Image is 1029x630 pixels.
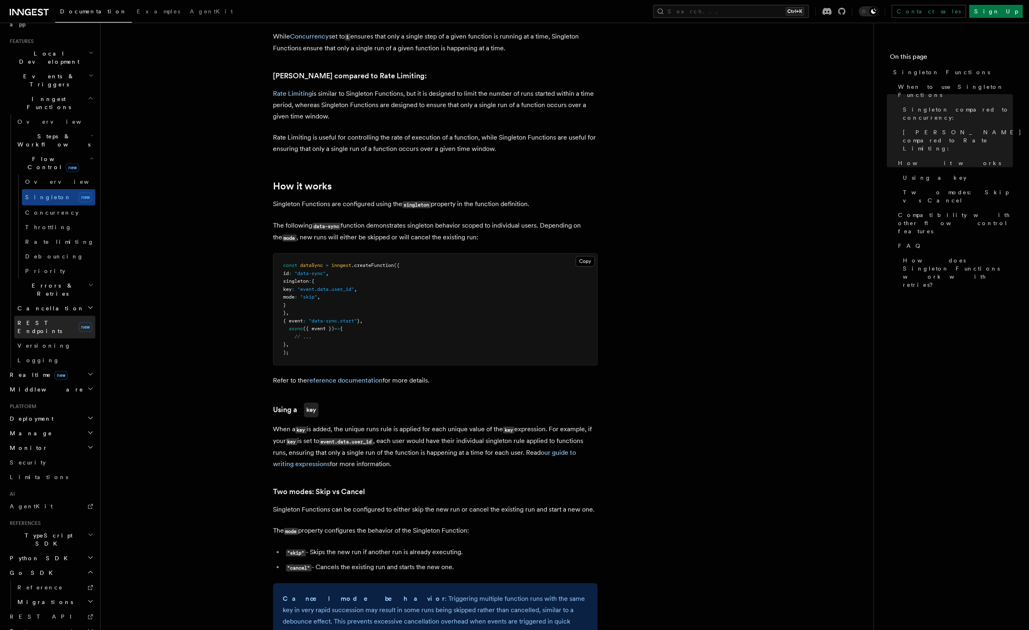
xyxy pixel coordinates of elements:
[190,8,233,15] span: AgentKit
[25,224,72,230] span: Throttling
[286,438,297,445] code: key
[6,403,37,410] span: Platform
[576,256,595,267] button: Copy
[132,2,185,22] a: Examples
[895,156,1013,170] a: How it works
[10,474,68,480] span: Limitations
[273,181,332,192] a: How it works
[898,242,924,250] span: FAQ
[859,6,878,16] button: Toggle dark mode
[6,92,95,114] button: Inngest Functions
[17,118,101,125] span: Overview
[79,192,92,202] span: new
[6,520,41,527] span: References
[6,69,95,92] button: Events & Triggers
[297,286,354,292] span: "event.data.user_id"
[6,368,95,382] button: Realtimenew
[14,132,90,148] span: Steps & Workflows
[25,268,65,274] span: Priority
[137,8,180,15] span: Examples
[14,353,95,368] a: Logging
[6,415,54,423] span: Deployment
[892,5,966,18] a: Contact sales
[17,584,63,591] span: Reference
[6,385,84,393] span: Middleware
[273,220,597,243] p: The following function demonstrates singleton behavior scoped to individual users. Depending on t...
[898,159,1001,167] span: How it works
[319,438,373,445] code: event.data.user_id
[309,318,357,324] span: "data-sync.start"
[17,357,60,363] span: Logging
[6,411,95,426] button: Deployment
[893,68,990,76] span: Singleton Functions
[969,5,1023,18] a: Sign Up
[311,278,314,284] span: {
[283,278,309,284] span: singleton
[22,174,95,189] a: Overview
[14,338,95,353] a: Versioning
[25,178,109,185] span: Overview
[357,318,360,324] span: }
[282,234,296,241] code: mode
[394,262,400,268] span: ({
[503,426,514,433] code: key
[10,459,46,466] span: Security
[273,402,318,417] a: Using akey
[283,294,294,300] span: mode
[360,318,363,324] span: ,
[6,426,95,441] button: Manage
[10,503,53,510] span: AgentKit
[273,198,597,210] p: Singleton Functions are configured using the property in the function definition.
[6,470,95,484] a: Limitations
[273,90,312,97] a: Rate Limiting
[898,211,1013,235] span: Compatibility with other flow control features
[283,342,286,347] span: }
[283,594,445,602] strong: Cancel mode behavior
[6,565,95,580] button: Go SDK
[6,371,68,379] span: Realtime
[309,278,311,284] span: :
[334,326,340,331] span: =>
[273,70,427,82] a: [PERSON_NAME] compared to Rate Limiting:
[286,549,306,556] code: "skip"
[14,152,95,174] button: Flow Controlnew
[14,301,95,316] button: Cancellation
[6,569,58,577] span: Go SDK
[22,249,95,264] a: Debouncing
[303,326,334,331] span: ({ event })
[895,239,1013,253] a: FAQ
[326,262,329,268] span: =
[14,129,95,152] button: Steps & Workflows
[25,194,71,200] span: Singleton
[273,486,365,497] a: Two modes: Skip vs Cancel
[283,350,289,355] span: );
[284,561,597,573] li: - Cancels the existing run and starts the new one.
[286,342,289,347] span: ,
[6,429,52,437] span: Manage
[14,282,88,298] span: Errors & Retries
[6,72,88,88] span: Events & Triggers
[14,316,95,338] a: REST Endpointsnew
[294,334,311,340] span: // ...
[185,2,238,22] a: AgentKit
[283,318,303,324] span: { event
[294,294,297,300] span: :
[304,402,318,417] code: key
[273,504,597,515] p: Singleton Functions can be configured to either skip the new run or cancel the existing run and s...
[22,220,95,234] a: Throttling
[283,302,286,308] span: }
[900,102,1013,125] a: Singleton compared to concurrency:
[273,525,597,537] p: The property configures the behavior of the Singleton Function:
[25,239,94,245] span: Rate limiting
[900,170,1013,185] a: Using a key
[6,382,95,397] button: Middleware
[895,80,1013,102] a: When to use Singleton Functions
[786,7,804,15] kbd: Ctrl+K
[273,132,597,155] p: Rate Limiting is useful for controlling the rate of execution of a function, while Singleton Func...
[14,598,73,606] span: Migrations
[6,609,95,624] a: REST API
[292,286,294,292] span: :
[6,554,73,562] span: Python SDK
[294,271,326,276] span: "data-sync"
[289,326,303,331] span: async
